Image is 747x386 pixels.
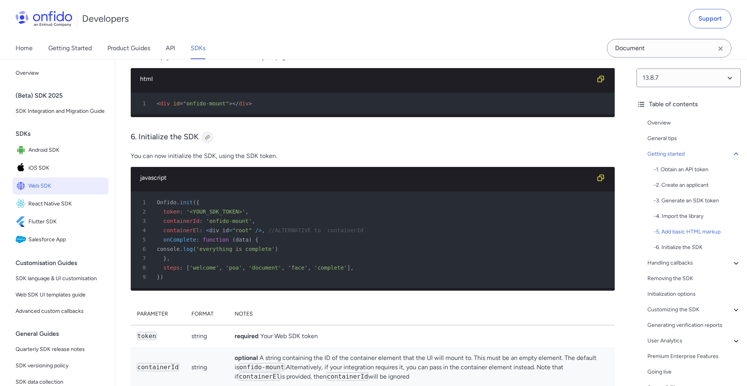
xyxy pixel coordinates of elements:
[157,246,180,252] span: console
[131,131,615,144] h3: 6. Initialize the SDK
[239,100,249,107] span: div
[12,142,109,159] a: IconAndroid SDKAndroid SDK
[134,99,151,108] span: 1
[275,246,278,252] span: )
[229,227,232,233] span: =
[16,198,28,209] img: IconReact Native SDK
[637,100,741,109] div: Table of contents
[16,107,105,116] span: SDK Integration and Migration Guide
[12,160,109,177] a: IconiOS SDKiOS SDK
[12,65,109,81] a: Overview
[12,104,109,119] a: SDK Integration and Migration Guide
[134,263,151,272] span: 8
[607,39,731,58] input: Onfido search input field
[654,165,741,174] a: -1. Obtain an API token
[163,237,196,243] span: onComplete
[647,367,741,377] a: Going live
[647,118,741,128] a: Overview
[232,237,235,243] span: (
[262,227,265,233] span: ,
[196,199,199,205] span: {
[229,100,232,107] span: >
[647,258,741,268] div: Handling callbacks
[235,332,259,340] strong: required
[191,37,205,59] a: SDKs
[28,234,105,245] span: Salesforce App
[226,100,229,107] span: "
[160,100,170,107] span: div
[12,177,109,195] a: IconWeb SDKWeb SDK
[16,163,28,174] img: IconiOS SDK
[16,126,112,142] div: SDKs
[249,237,252,243] span: )
[249,265,281,271] span: 'document'
[177,199,180,205] span: .
[16,181,28,191] img: IconWeb SDK
[228,325,615,347] td: Your Web SDK token
[647,289,741,299] a: Initialization options
[16,255,112,271] div: Customisation Guides
[245,209,249,215] span: ,
[226,265,242,271] span: 'poa'
[180,100,183,107] span: =
[166,37,175,59] a: API
[12,287,109,303] a: Web SDK UI templates guide
[350,265,353,271] span: ,
[239,363,285,371] code: onfido-mount
[16,11,72,26] img: Onfido Logo
[12,304,109,319] a: Advanced custom callbacks
[193,199,196,205] span: (
[12,271,109,286] a: SDK language & UI customisation
[185,303,228,325] th: Format
[647,321,741,330] a: Generating verification reports
[28,145,105,156] span: Android SDK
[12,213,109,230] a: IconFlutter SDKFlutter SDK
[16,88,112,104] div: (Beta) SDK 2025
[654,165,741,174] div: - 1. Obtain an API token
[12,231,109,248] a: IconSalesforce AppSalesforce App
[647,134,741,143] a: General tips
[242,265,245,271] span: ,
[232,100,239,107] span: </
[12,195,109,212] a: IconReact Native SDKReact Native SDK
[16,145,28,156] img: IconAndroid SDK
[48,37,92,59] a: Getting Started
[157,100,160,107] span: <
[647,336,741,346] a: User Analytics
[180,246,183,252] span: .
[16,216,28,227] img: IconFlutter SDK
[16,37,33,59] a: Home
[647,149,741,159] a: Getting started
[647,305,741,314] a: Customizing the SDK
[654,196,741,205] div: - 3. Generate an SDK token
[654,227,741,237] div: - 5. Add basic HTML markup
[131,303,185,325] th: Parameter
[252,218,255,224] span: ,
[326,372,368,381] code: containerId
[180,209,183,215] span: :
[203,237,229,243] span: function
[716,44,725,53] svg: Clear search field button
[189,265,219,271] span: 'welcome'
[219,265,222,271] span: ,
[180,199,193,205] span: init
[163,209,180,215] span: token
[134,226,151,235] span: 4
[12,342,109,357] a: Quarterly SDK release notes
[157,199,177,205] span: Onfido
[654,212,741,221] div: - 4. Import the library
[183,100,186,107] span: "
[200,218,203,224] span: :
[28,163,105,174] span: iOS SDK
[647,274,741,283] a: Removing the SDK
[16,361,105,370] span: SDK versioning policy
[314,265,347,271] span: 'complete'
[647,352,741,361] a: Premium Enterprise Features
[228,303,615,325] th: Notes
